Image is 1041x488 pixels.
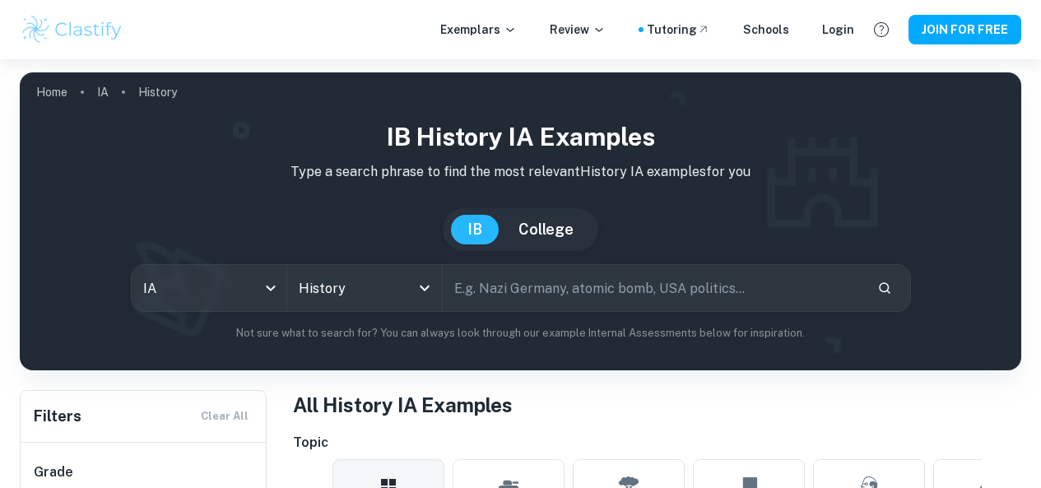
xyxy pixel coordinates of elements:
button: JOIN FOR FREE [909,15,1021,44]
p: Exemplars [440,21,517,39]
a: IA [97,81,109,104]
a: Tutoring [647,21,710,39]
h1: All History IA Examples [293,390,1021,420]
h6: Grade [34,462,254,482]
button: Open [413,277,436,300]
button: College [502,215,590,244]
p: History [138,83,177,101]
a: Login [822,21,854,39]
div: IA [132,265,286,311]
a: Home [36,81,67,104]
img: profile cover [20,72,1021,370]
img: Clastify logo [20,13,124,46]
h6: Filters [34,405,81,428]
h1: IB History IA examples [33,119,1008,156]
button: Search [871,274,899,302]
button: Help and Feedback [867,16,895,44]
p: Review [550,21,606,39]
button: IB [451,215,499,244]
p: Type a search phrase to find the most relevant History IA examples for you [33,162,1008,182]
h6: Topic [293,433,1021,453]
p: Not sure what to search for? You can always look through our example Internal Assessments below f... [33,325,1008,342]
a: Schools [743,21,789,39]
input: E.g. Nazi Germany, atomic bomb, USA politics... [443,265,864,311]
